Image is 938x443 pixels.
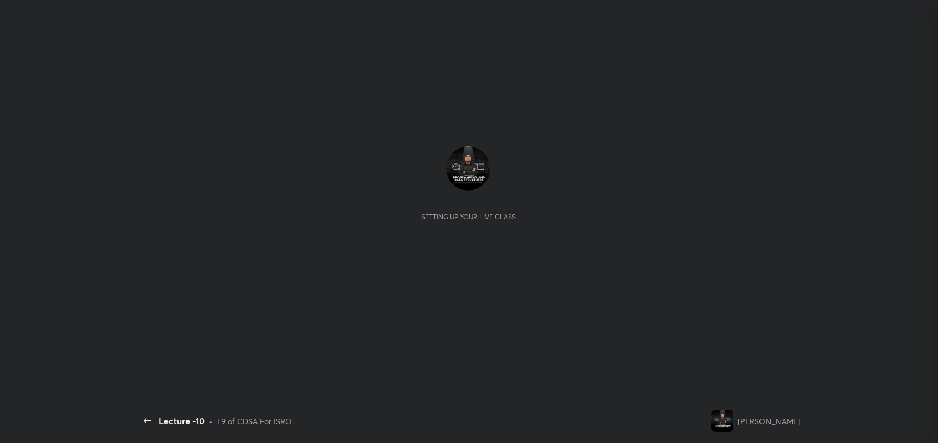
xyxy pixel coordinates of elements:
[217,415,292,427] div: L9 of CDSA For ISRO
[209,415,213,427] div: •
[711,410,733,432] img: e60519a4c4f740609fbc41148676dd3d.jpg
[446,146,490,191] img: e60519a4c4f740609fbc41148676dd3d.jpg
[421,213,516,221] div: Setting up your live class
[738,415,800,427] div: [PERSON_NAME]
[159,414,205,428] div: Lecture -10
